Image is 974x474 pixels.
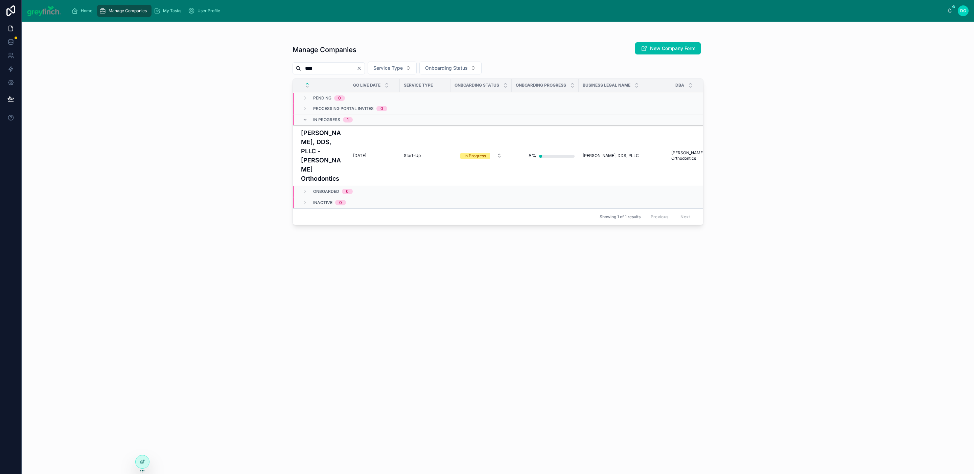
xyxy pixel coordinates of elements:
a: Manage Companies [97,5,152,17]
div: 8% [529,149,536,162]
span: Business Legal Name [583,83,630,88]
span: Showing 1 of 1 results [600,214,641,220]
a: [PERSON_NAME] Orthodontics [671,150,719,161]
div: In Progress [464,153,486,159]
span: Go Live Date [353,83,380,88]
a: [PERSON_NAME], DDS, PLLC [583,153,667,158]
div: 0 [346,189,349,194]
div: scrollable content [67,3,947,18]
div: 0 [338,95,341,101]
span: Inactive [313,200,332,205]
button: Select Button [419,62,482,74]
a: Select Button [455,149,508,162]
button: Clear [356,66,365,71]
div: 1 [347,117,349,122]
a: [DATE] [353,153,396,158]
span: In Progress [313,117,340,122]
span: [DATE] [353,153,366,158]
span: Onboarding Progress [516,83,566,88]
span: Onboarding Status [455,83,499,88]
button: Select Button [455,150,507,162]
span: My Tasks [163,8,181,14]
h1: Manage Companies [293,45,356,54]
a: Home [69,5,97,17]
a: User Profile [186,5,225,17]
button: Select Button [368,62,417,74]
span: Manage Companies [109,8,147,14]
span: Home [81,8,92,14]
img: App logo [27,5,61,16]
a: Start-Up [404,153,446,158]
span: Onboarding Status [425,65,468,71]
div: 0 [380,106,383,111]
span: Pending [313,95,331,101]
span: DO [960,8,966,14]
span: Onboarded [313,189,339,194]
span: [PERSON_NAME], DDS, PLLC [583,153,639,158]
span: Processing Portal Invites [313,106,374,111]
span: Service Type [404,83,433,88]
a: My Tasks [152,5,186,17]
a: [PERSON_NAME], DDS, PLLC - [PERSON_NAME] Orthodontics [301,128,345,183]
a: 8% [516,149,575,162]
button: New Company Form [635,42,701,54]
span: Start-Up [404,153,421,158]
span: New Company Form [650,45,695,52]
span: DBA [675,83,684,88]
div: 0 [339,200,342,205]
span: User Profile [198,8,220,14]
span: Service Type [373,65,403,71]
